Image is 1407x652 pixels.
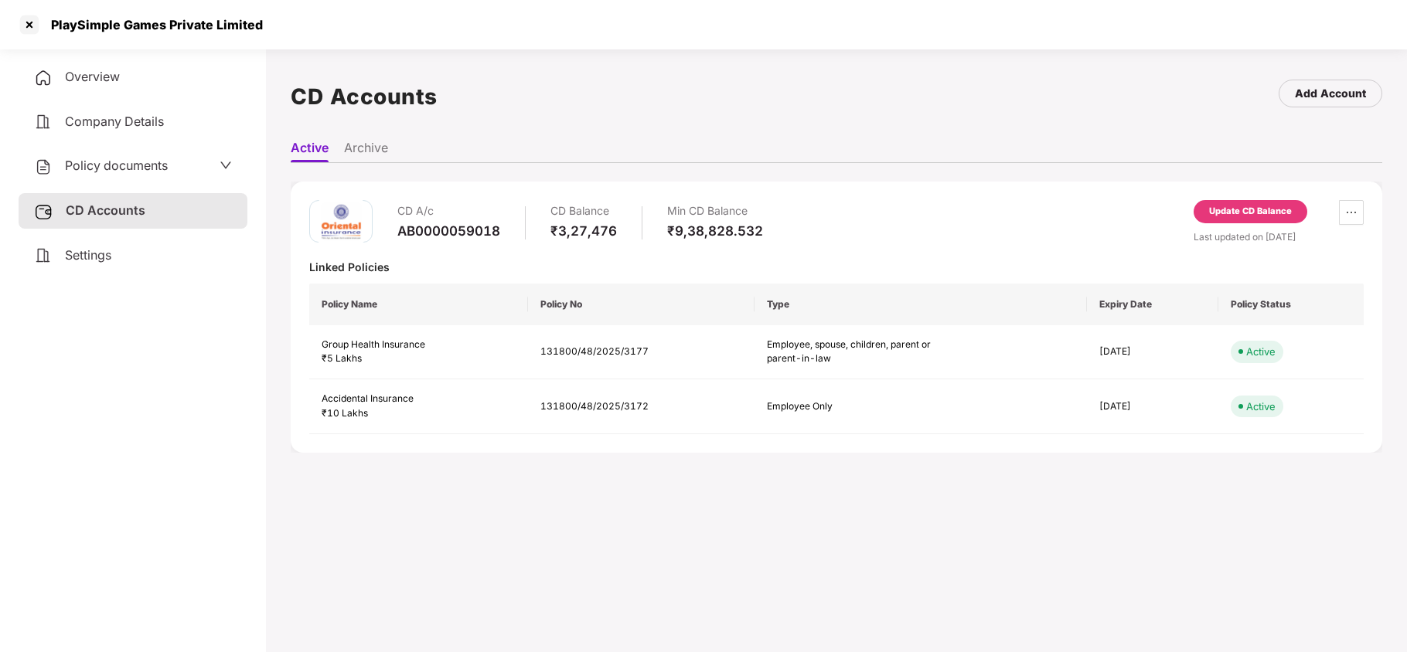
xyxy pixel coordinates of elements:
[528,284,755,325] th: Policy No
[667,200,763,222] div: Min CD Balance
[1209,205,1292,219] div: Update CD Balance
[34,113,53,131] img: svg+xml;base64,PHN2ZyB4bWxucz0iaHR0cDovL3d3dy53My5vcmcvMjAwMC9zdmciIHdpZHRoPSIyNCIgaGVpZ2h0PSIyNC...
[291,140,329,162] li: Active
[550,222,617,239] div: ₹3,27,476
[65,158,168,173] span: Policy documents
[322,407,368,419] span: ₹10 Lakhs
[322,352,362,364] span: ₹5 Lakhs
[1218,284,1364,325] th: Policy Status
[397,222,500,239] div: AB0000059018
[34,246,53,265] img: svg+xml;base64,PHN2ZyB4bWxucz0iaHR0cDovL3d3dy53My5vcmcvMjAwMC9zdmciIHdpZHRoPSIyNCIgaGVpZ2h0PSIyNC...
[1340,206,1363,219] span: ellipsis
[309,284,528,325] th: Policy Name
[1339,200,1364,225] button: ellipsis
[34,69,53,87] img: svg+xml;base64,PHN2ZyB4bWxucz0iaHR0cDovL3d3dy53My5vcmcvMjAwMC9zdmciIHdpZHRoPSIyNCIgaGVpZ2h0PSIyNC...
[397,200,500,222] div: CD A/c
[767,399,937,414] div: Employee Only
[309,260,1364,274] div: Linked Policies
[1087,284,1219,325] th: Expiry Date
[667,222,763,239] div: ₹9,38,828.532
[528,379,755,434] td: 131800/48/2025/3172
[322,392,516,406] div: Accidental Insurance
[322,338,516,352] div: Group Health Insurance
[767,338,937,367] div: Employee, spouse, children, parent or parent-in-law
[65,114,164,129] span: Company Details
[1194,229,1364,244] div: Last updated on [DATE]
[1246,399,1276,414] div: Active
[318,199,364,245] img: oi.png
[1246,344,1276,359] div: Active
[34,158,53,176] img: svg+xml;base64,PHN2ZyB4bWxucz0iaHR0cDovL3d3dy53My5vcmcvMjAwMC9zdmciIHdpZHRoPSIyNCIgaGVpZ2h0PSIyNC...
[220,159,232,171] span: down
[34,202,53,221] img: svg+xml;base64,PHN2ZyB3aWR0aD0iMjUiIGhlaWdodD0iMjQiIHZpZXdCb3g9IjAgMCAyNSAyNCIgZmlsbD0ibm9uZSIgeG...
[1087,325,1219,380] td: [DATE]
[65,247,111,263] span: Settings
[1295,85,1366,102] div: Add Account
[528,325,755,380] td: 131800/48/2025/3177
[42,17,263,32] div: PlaySimple Games Private Limited
[65,69,120,84] span: Overview
[344,140,388,162] li: Archive
[550,200,617,222] div: CD Balance
[755,284,1087,325] th: Type
[1087,379,1219,434] td: [DATE]
[291,80,438,114] h1: CD Accounts
[66,202,145,218] span: CD Accounts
